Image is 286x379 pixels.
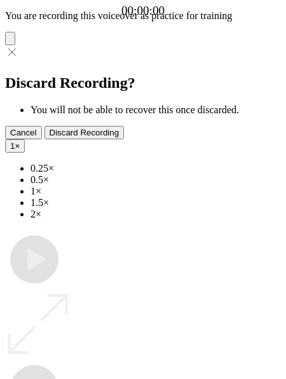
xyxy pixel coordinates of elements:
li: 1× [31,186,281,197]
h2: Discard Recording? [5,74,281,92]
li: 0.25× [31,163,281,174]
button: Cancel [5,126,42,139]
li: 2× [31,209,281,220]
a: 00:00:00 [121,4,165,18]
button: 1× [5,139,25,153]
li: 1.5× [31,197,281,209]
span: 1 [10,141,15,151]
p: You are recording this voiceover as practice for training [5,10,281,22]
button: Discard Recording [44,126,125,139]
li: 0.5× [31,174,281,186]
li: You will not be able to recover this once discarded. [31,104,281,116]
